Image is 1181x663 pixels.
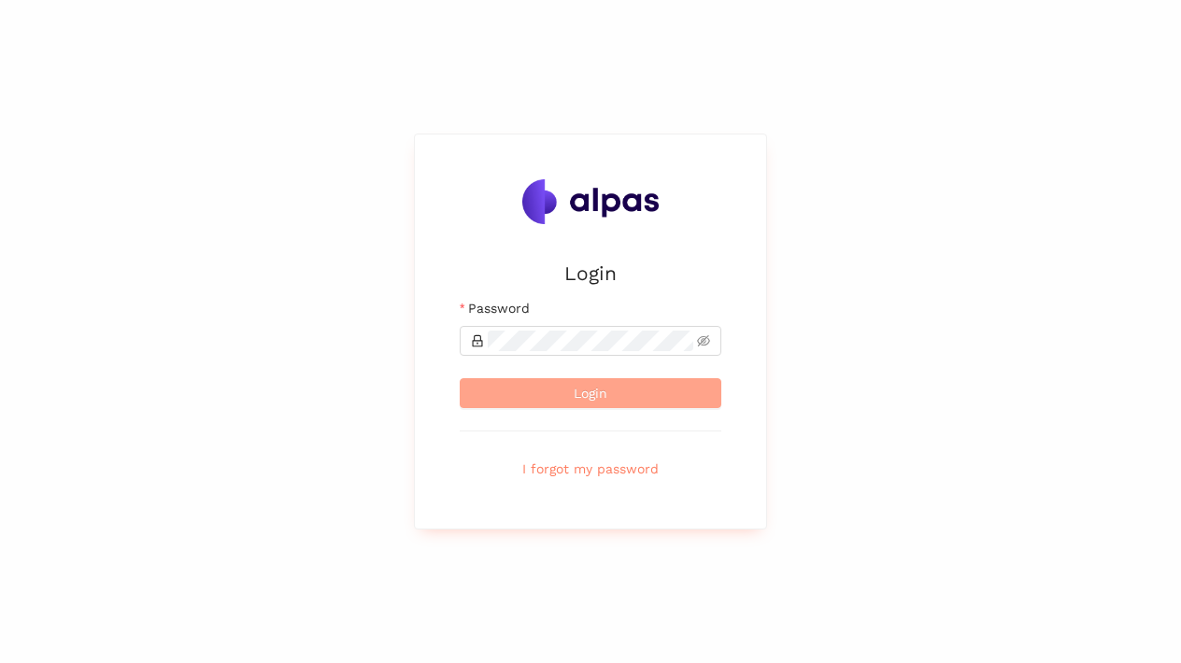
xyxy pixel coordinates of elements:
[574,383,607,403] span: Login
[460,298,530,318] label: Password
[697,334,710,347] span: eye-invisible
[522,458,659,479] span: I forgot my password
[460,454,721,484] button: I forgot my password
[522,179,659,224] img: Alpas.ai Logo
[488,331,693,351] input: Password
[471,334,484,347] span: lock
[460,258,721,289] h2: Login
[460,378,721,408] button: Login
